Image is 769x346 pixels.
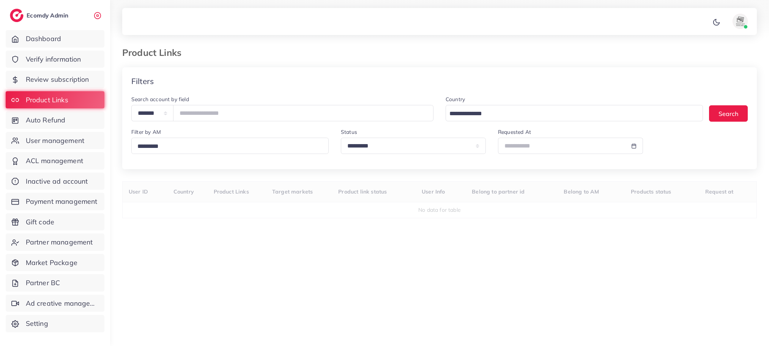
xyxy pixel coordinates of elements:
a: Setting [6,315,104,332]
h4: Filters [131,76,154,86]
span: Partner BC [26,278,60,288]
div: Search for option [131,138,329,154]
button: Search [709,105,748,122]
img: avatar [733,14,748,29]
input: Search for option [447,108,693,120]
span: Ad creative management [26,298,99,308]
img: logo [10,9,24,22]
label: Requested At [498,128,531,136]
label: Country [446,95,465,103]
label: Filter by AM [131,128,161,136]
a: Market Package [6,254,104,271]
span: Product Links [26,95,68,105]
a: Auto Refund [6,111,104,129]
h3: Product Links [122,47,188,58]
label: Status [341,128,357,136]
span: User management [26,136,84,146]
span: Auto Refund [26,115,66,125]
a: Partner management [6,233,104,251]
span: Dashboard [26,34,61,44]
span: Gift code [26,217,54,227]
span: ACL management [26,156,83,166]
a: Inactive ad account [6,173,104,190]
a: Partner BC [6,274,104,292]
label: Search account by field [131,95,189,103]
span: Inactive ad account [26,176,88,186]
a: Product Links [6,91,104,109]
a: Ad creative management [6,295,104,312]
input: Search for option [135,141,324,152]
span: Market Package [26,258,77,268]
a: Payment management [6,193,104,210]
a: Review subscription [6,71,104,88]
a: Verify information [6,51,104,68]
div: Search for option [446,105,703,121]
a: ACL management [6,152,104,170]
span: Payment management [26,197,98,206]
a: avatar [723,14,751,29]
span: Partner management [26,237,93,247]
a: logoEcomdy Admin [10,9,70,22]
span: Setting [26,319,48,329]
span: Review subscription [26,75,89,84]
a: Gift code [6,213,104,231]
h2: Ecomdy Admin [27,12,70,19]
a: Dashboard [6,30,104,48]
span: Verify information [26,54,81,64]
a: User management [6,132,104,149]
